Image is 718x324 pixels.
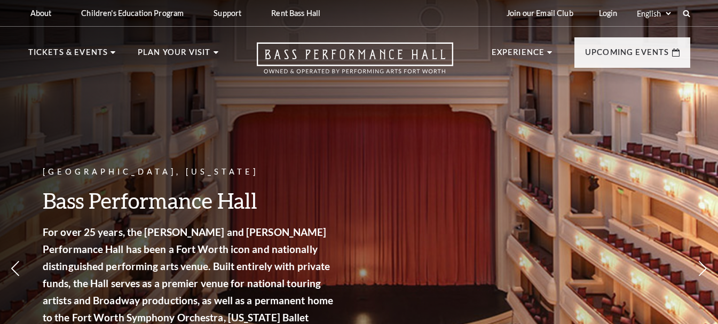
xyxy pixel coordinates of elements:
p: Plan Your Visit [138,46,211,65]
p: Support [214,9,241,18]
p: Upcoming Events [585,46,669,65]
p: About [30,9,52,18]
h3: Bass Performance Hall [43,187,336,214]
p: Tickets & Events [28,46,108,65]
p: [GEOGRAPHIC_DATA], [US_STATE] [43,165,336,179]
p: Rent Bass Hall [271,9,320,18]
select: Select: [635,9,673,19]
p: Experience [492,46,545,65]
p: Children's Education Program [81,9,184,18]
